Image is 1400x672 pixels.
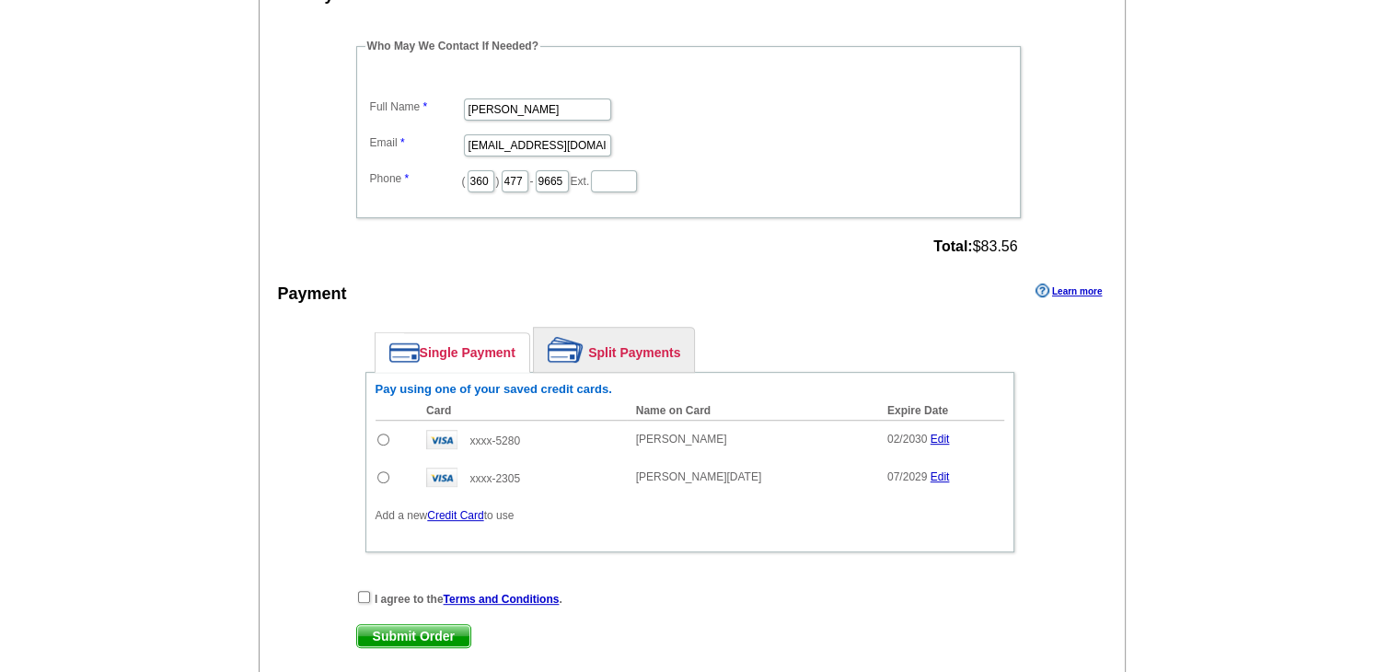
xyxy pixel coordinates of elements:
img: single-payment.png [389,342,420,363]
th: Expire Date [878,401,1004,421]
h6: Pay using one of your saved credit cards. [376,382,1004,397]
span: xxxx-2305 [469,472,520,485]
span: Submit Order [357,625,470,647]
label: Full Name [370,98,462,115]
th: Card [417,401,627,421]
a: Credit Card [427,509,483,522]
label: Phone [370,170,462,187]
div: Payment [278,282,347,307]
span: [PERSON_NAME] [636,433,727,446]
img: visa.gif [426,430,457,449]
label: Email [370,134,462,151]
dd: ( ) - Ext. [365,166,1012,194]
p: Add a new to use [376,507,1004,524]
th: Name on Card [627,401,878,421]
a: Split Payments [534,328,694,372]
a: Single Payment [376,333,529,372]
span: $83.56 [933,238,1017,255]
strong: I agree to the . [375,593,562,606]
a: Edit [931,433,950,446]
legend: Who May We Contact If Needed? [365,38,540,54]
strong: Total: [933,238,972,254]
span: 07/2029 [887,470,927,483]
a: Learn more [1036,284,1102,298]
img: visa.gif [426,468,457,487]
img: split-payment.png [548,337,584,363]
a: Terms and Conditions [444,593,560,606]
a: Edit [931,470,950,483]
span: xxxx-5280 [469,434,520,447]
span: [PERSON_NAME][DATE] [636,470,761,483]
span: 02/2030 [887,433,927,446]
